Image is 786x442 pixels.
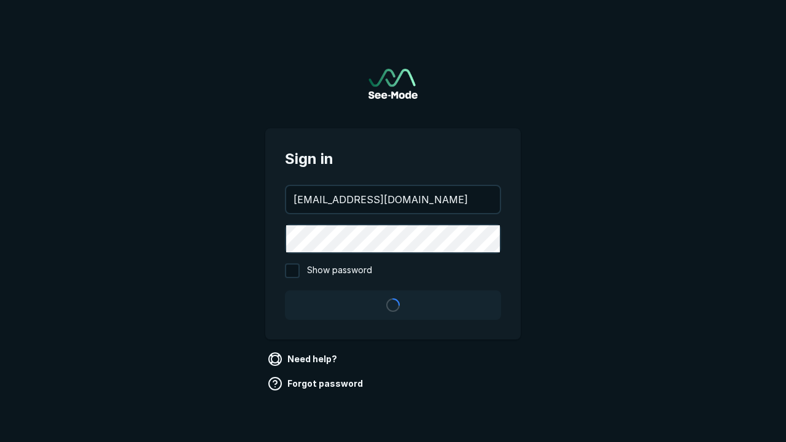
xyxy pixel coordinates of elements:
input: your@email.com [286,186,500,213]
img: See-Mode Logo [368,69,418,99]
a: Forgot password [265,374,368,394]
a: Need help? [265,349,342,369]
a: Go to sign in [368,69,418,99]
span: Sign in [285,148,501,170]
span: Show password [307,263,372,278]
